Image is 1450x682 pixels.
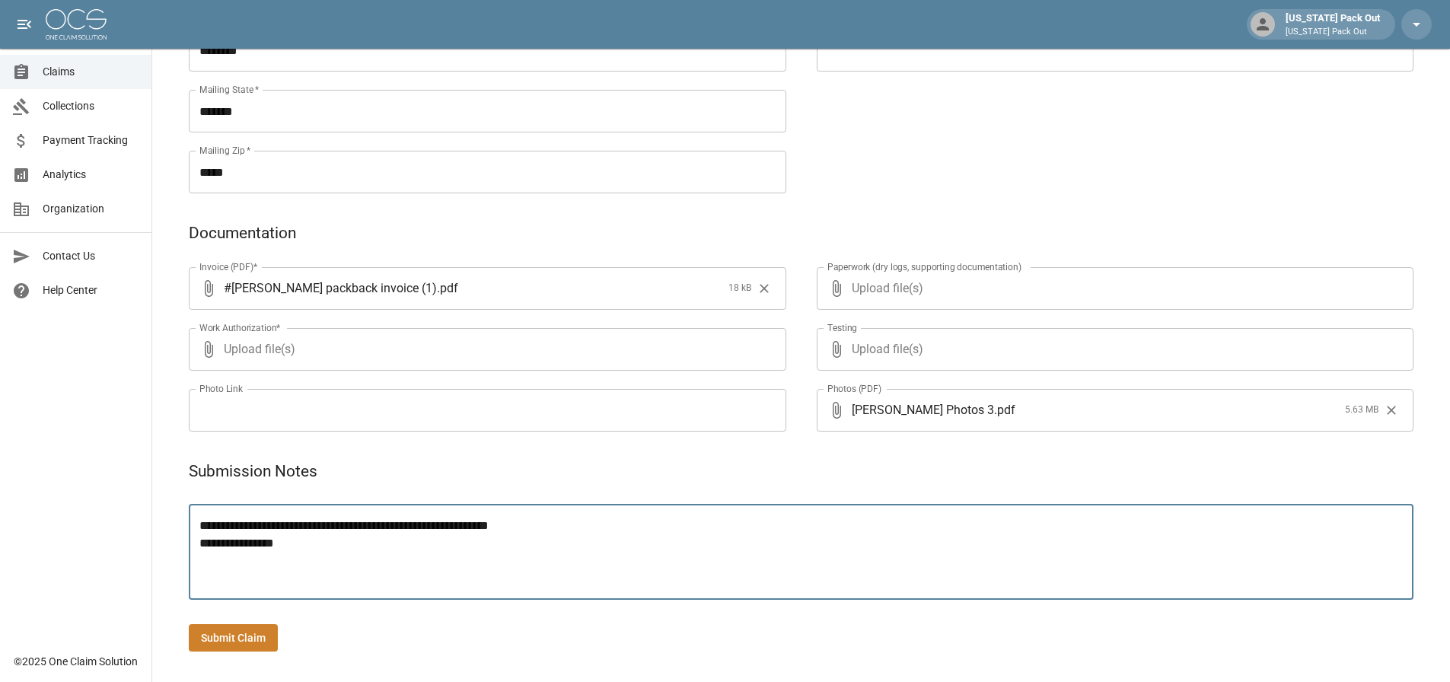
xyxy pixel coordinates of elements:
[199,83,259,96] label: Mailing State
[1345,403,1378,418] span: 5.63 MB
[46,9,107,40] img: ocs-logo-white-transparent.png
[224,328,745,371] span: Upload file(s)
[9,9,40,40] button: open drawer
[437,279,458,297] span: . pdf
[852,267,1373,310] span: Upload file(s)
[994,401,1015,419] span: . pdf
[852,328,1373,371] span: Upload file(s)
[43,282,139,298] span: Help Center
[43,248,139,264] span: Contact Us
[43,98,139,114] span: Collections
[199,382,243,395] label: Photo Link
[14,654,138,669] div: © 2025 One Claim Solution
[43,64,139,80] span: Claims
[199,321,281,334] label: Work Authorization*
[1380,399,1403,422] button: Clear
[827,260,1021,273] label: Paperwork (dry logs, supporting documentation)
[199,144,251,157] label: Mailing Zip
[189,624,278,652] button: Submit Claim
[199,260,258,273] label: Invoice (PDF)*
[43,132,139,148] span: Payment Tracking
[827,321,857,334] label: Testing
[1280,11,1386,38] div: [US_STATE] Pack Out
[753,277,776,300] button: Clear
[852,401,994,419] span: [PERSON_NAME] Photos 3
[43,167,139,183] span: Analytics
[43,201,139,217] span: Organization
[827,382,881,395] label: Photos (PDF)
[728,281,751,296] span: 18 kB
[1286,26,1380,39] p: [US_STATE] Pack Out
[224,279,437,297] span: #[PERSON_NAME] packback invoice (1)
